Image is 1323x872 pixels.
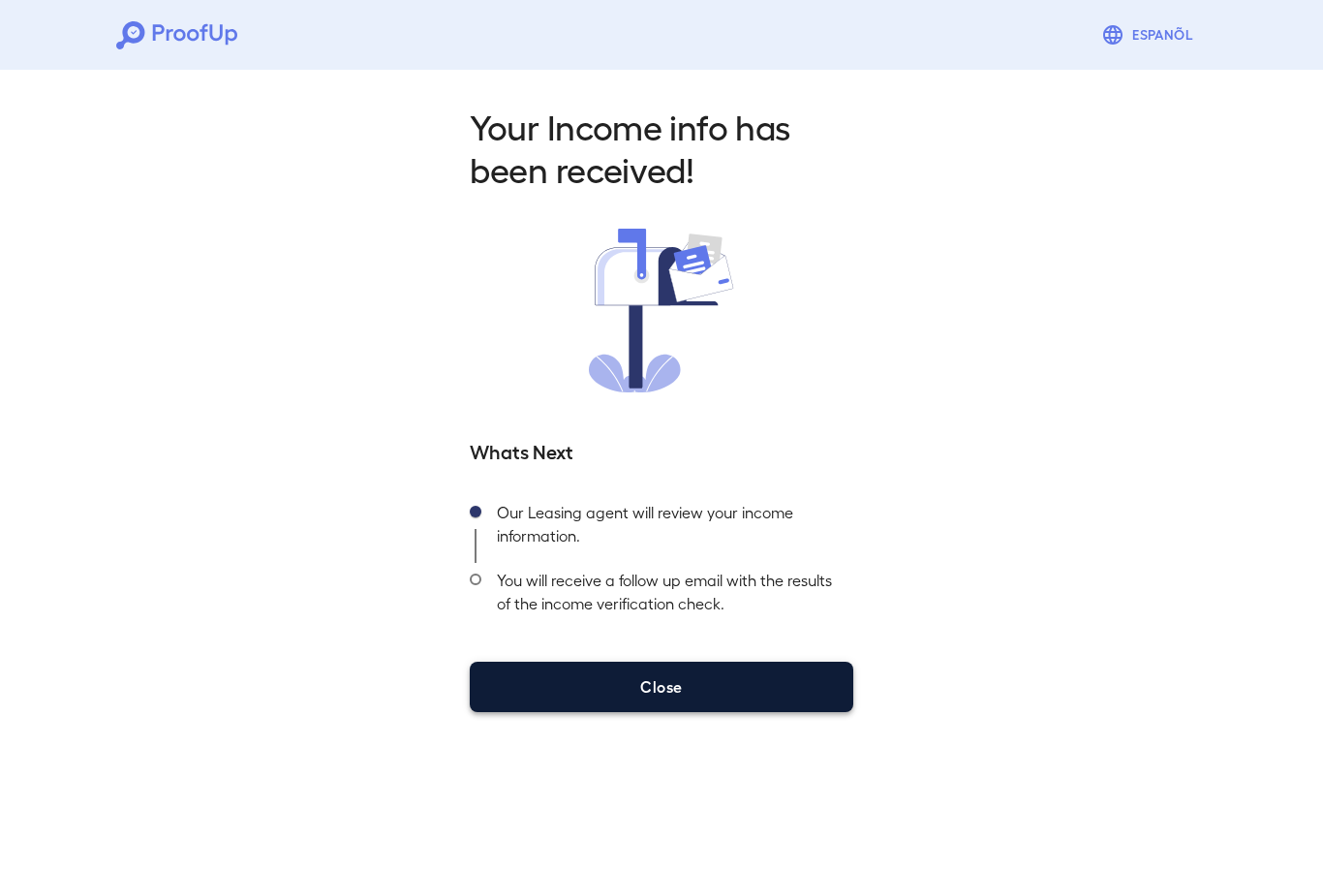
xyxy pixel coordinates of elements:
[1093,16,1207,54] button: Espanõl
[589,229,734,392] img: received.svg
[481,495,853,563] div: Our Leasing agent will review your income information.
[470,105,853,190] h2: Your Income info has been received!
[470,662,853,712] button: Close
[470,437,853,464] h5: Whats Next
[481,563,853,631] div: You will receive a follow up email with the results of the income verification check.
